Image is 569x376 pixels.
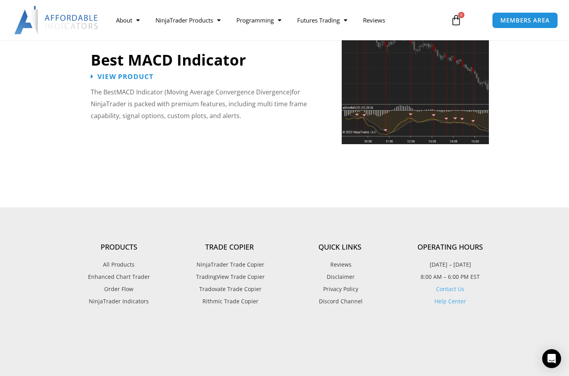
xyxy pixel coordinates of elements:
[195,259,264,270] span: NinjaTrader Trade Copier
[64,272,174,282] a: Enhanced Chart Trader
[174,296,284,306] a: Rithmic Trade Copier
[174,243,284,252] h4: Trade Copier
[174,284,284,294] a: Tradovate Trade Copier
[395,272,505,282] p: 8:00 AM – 6:00 PM EST
[289,11,355,29] a: Futures Trading
[395,259,505,270] p: [DATE] – [DATE]
[148,11,228,29] a: NinjaTrader Products
[91,49,246,70] a: Best MACD Indicator
[284,259,395,270] a: Reviews
[284,272,395,282] a: Disclaimer
[458,12,464,18] span: 0
[284,284,395,294] a: Privacy Policy
[200,296,258,306] span: Rithmic Trade Copier
[284,243,395,252] h4: Quick Links
[91,88,307,120] span: for NinjaTrader is packed with premium features, including multi time frame capability, signal op...
[64,296,174,306] a: NinjaTrader Indicators
[439,9,474,32] a: 0
[108,11,444,29] nav: Menu
[97,73,153,80] span: View Product
[88,272,150,282] span: Enhanced Chart Trader
[395,243,505,252] h4: Operating Hours
[317,296,363,306] span: Discord Channel
[14,6,99,34] img: LogoAI | Affordable Indicators – NinjaTrader
[284,296,395,306] a: Discord Channel
[492,12,558,28] a: MEMBERS AREA
[342,3,489,144] img: Best MACD Indicator NinjaTrader | Affordable Indicators – NinjaTrader
[500,17,550,23] span: MEMBERS AREA
[434,297,466,305] a: Help Center
[174,272,284,282] a: TradingView Trade Copier
[325,272,355,282] span: Disclaimer
[436,285,464,293] a: Contact Us
[194,272,265,282] span: TradingView Trade Copier
[197,284,262,294] span: Tradovate Trade Copier
[321,284,358,294] span: Privacy Policy
[64,259,174,270] a: All Products
[64,284,174,294] a: Order Flow
[228,11,289,29] a: Programming
[64,243,174,252] h4: Products
[91,73,153,80] a: View Product
[91,88,116,96] span: The Best
[174,259,284,270] a: NinjaTrader Trade Copier
[542,349,561,368] div: Open Intercom Messenger
[116,88,292,96] span: MACD Indicator (Moving Average Convergence Divergence)
[104,284,133,294] span: Order Flow
[328,259,352,270] span: Reviews
[89,296,149,306] span: NinjaTrader Indicators
[108,11,148,29] a: About
[103,259,135,270] span: All Products
[355,11,393,29] a: Reviews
